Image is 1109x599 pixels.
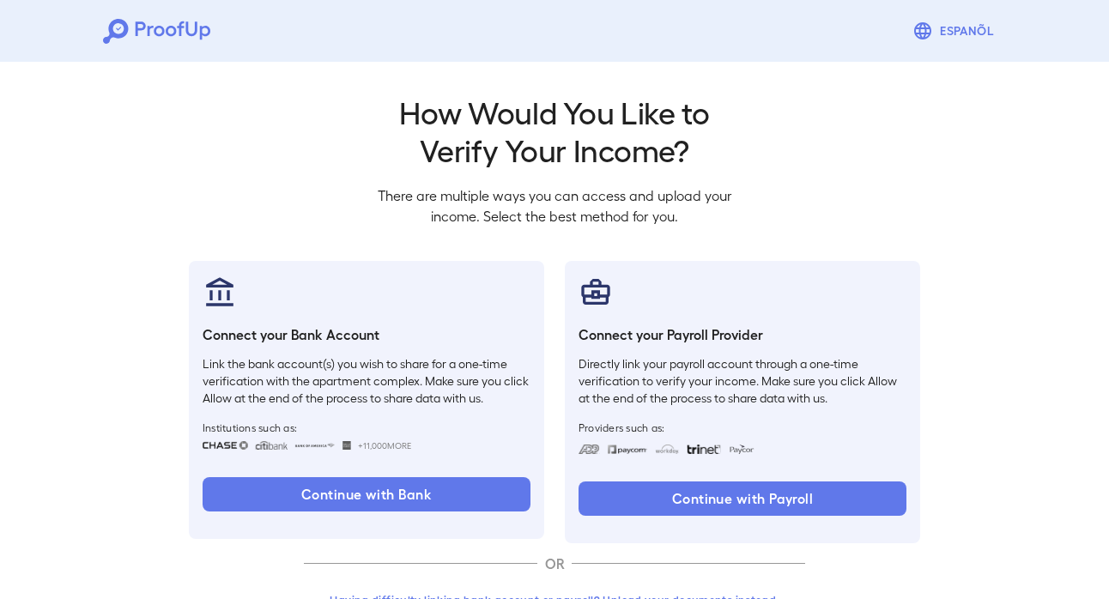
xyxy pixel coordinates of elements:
[364,185,745,227] p: There are multiple ways you can access and upload your income. Select the best method for you.
[203,275,237,309] img: bankAccount.svg
[203,477,530,511] button: Continue with Bank
[342,441,352,450] img: wellsfargo.svg
[579,355,906,407] p: Directly link your payroll account through a one-time verification to verify your income. Make su...
[364,93,745,168] h2: How Would You Like to Verify Your Income?
[655,445,680,454] img: workday.svg
[579,481,906,516] button: Continue with Payroll
[579,275,613,309] img: payrollProvider.svg
[579,421,906,434] span: Providers such as:
[728,445,754,454] img: paycon.svg
[537,554,572,574] p: OR
[203,355,530,407] p: Link the bank account(s) you wish to share for a one-time verification with the apartment complex...
[203,324,530,345] h6: Connect your Bank Account
[607,445,648,454] img: paycom.svg
[358,439,411,452] span: +11,000 More
[255,441,288,450] img: citibank.svg
[203,421,530,434] span: Institutions such as:
[203,441,248,450] img: chase.svg
[294,441,336,450] img: bankOfAmerica.svg
[579,324,906,345] h6: Connect your Payroll Provider
[687,445,721,454] img: trinet.svg
[579,445,600,454] img: adp.svg
[906,14,1006,48] button: Espanõl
